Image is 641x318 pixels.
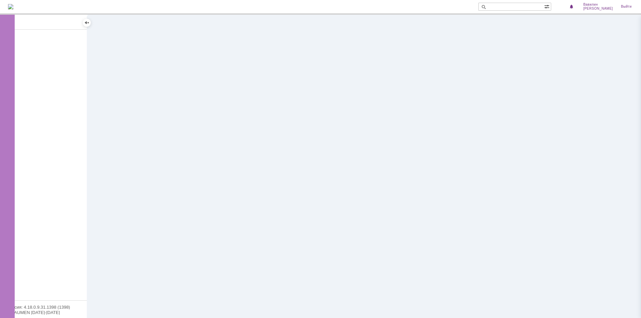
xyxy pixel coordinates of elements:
[83,19,91,27] div: Скрыть меню
[544,3,551,9] span: Расширенный поиск
[583,7,613,11] span: [PERSON_NAME]
[8,4,13,9] img: logo
[7,310,80,315] div: © NAUMEN [DATE]-[DATE]
[8,4,13,9] a: Перейти на домашнюю страницу
[7,305,80,309] div: Версия: 4.18.0.9.31.1398 (1398)
[583,3,598,7] span: Вавилин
